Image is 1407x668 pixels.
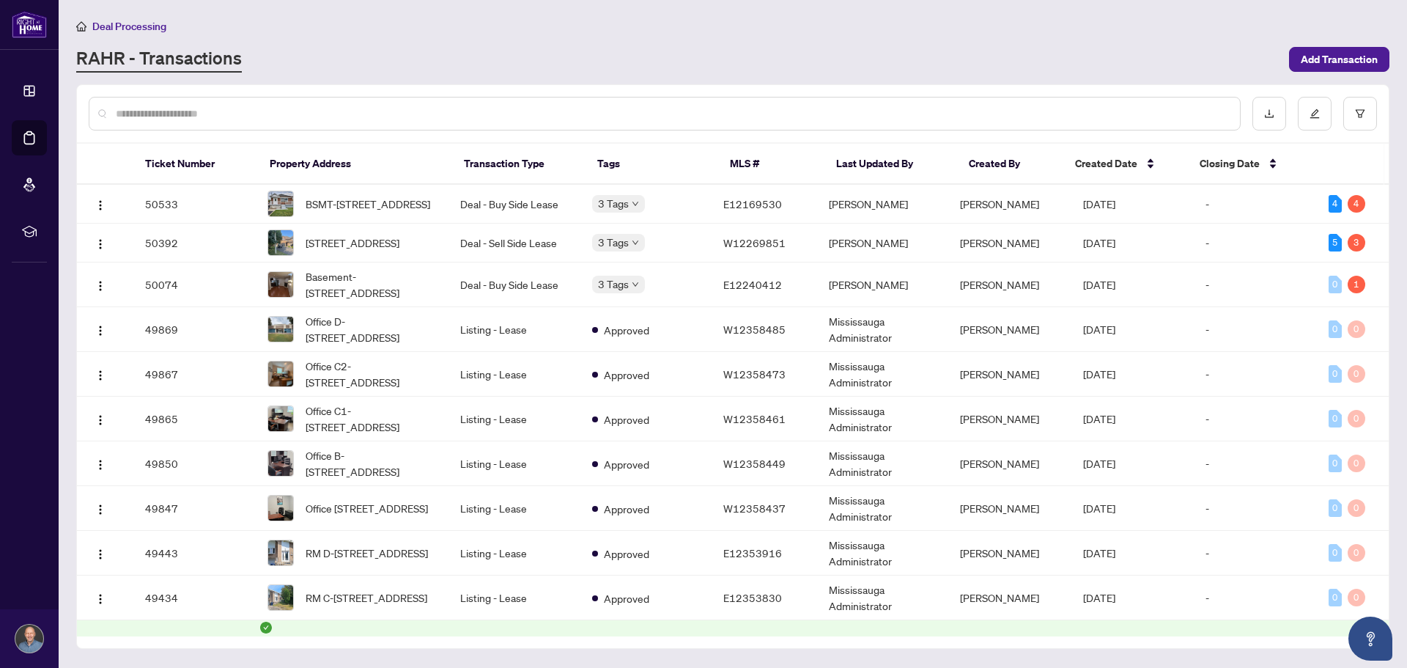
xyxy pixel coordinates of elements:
span: [DATE] [1083,546,1115,559]
td: 49443 [133,531,256,576]
span: Approved [604,411,649,427]
button: Logo [89,192,112,216]
td: 49850 [133,441,256,486]
span: download [1264,109,1274,119]
td: 50392 [133,224,256,263]
div: 3 [1348,234,1365,252]
div: 0 [1348,410,1365,427]
span: Approved [604,590,649,606]
button: Logo [89,318,112,341]
img: logo [12,11,47,38]
span: Approved [604,501,649,517]
button: Logo [89,362,112,386]
span: check-circle [260,622,272,634]
span: [PERSON_NAME] [960,546,1039,559]
span: Approved [604,456,649,472]
img: thumbnail-img [268,191,293,216]
button: Logo [89,452,112,475]
span: 3 Tags [598,276,629,293]
td: Mississauga Administrator [817,307,948,352]
button: Logo [89,586,112,609]
td: - [1194,441,1317,486]
div: 5 [1329,234,1342,252]
td: [PERSON_NAME] [817,185,948,224]
th: MLS # [718,144,824,185]
span: down [632,200,639,208]
img: thumbnail-img [268,496,293,521]
span: [PERSON_NAME] [960,591,1039,604]
span: [DATE] [1083,278,1115,291]
div: 0 [1348,320,1365,338]
span: Deal Processing [92,20,166,33]
span: Add Transaction [1301,48,1378,71]
span: [PERSON_NAME] [960,502,1039,515]
th: Tags [586,144,718,185]
button: Add Transaction [1289,47,1389,72]
div: 0 [1348,589,1365,606]
span: [PERSON_NAME] [960,278,1039,291]
button: Logo [89,541,112,565]
td: Mississauga Administrator [817,397,948,441]
td: 49847 [133,486,256,531]
td: Mississauga Administrator [817,441,948,486]
span: Approved [604,322,649,338]
div: 0 [1329,276,1342,293]
img: thumbnail-img [268,317,293,342]
span: W12358485 [723,323,786,336]
button: edit [1298,97,1332,131]
span: W12358461 [723,412,786,425]
div: 0 [1348,455,1365,472]
span: 3 Tags [598,234,629,251]
div: 0 [1329,320,1342,338]
img: Logo [95,199,106,211]
span: Office B-[STREET_ADDRESS] [306,447,437,480]
span: W12358437 [723,502,786,515]
span: [PERSON_NAME] [960,236,1039,249]
span: [PERSON_NAME] [960,367,1039,381]
div: 0 [1348,544,1365,562]
span: [PERSON_NAME] [960,323,1039,336]
img: Logo [95,504,106,515]
td: 50533 [133,185,256,224]
a: RAHR - Transactions [76,46,242,73]
td: - [1194,224,1317,263]
td: Deal - Sell Side Lease [448,224,580,263]
td: - [1194,263,1317,307]
th: Ticket Number [133,144,257,185]
img: Logo [95,593,106,605]
th: Last Updated By [824,144,957,185]
span: filter [1355,109,1365,119]
span: Basement-[STREET_ADDRESS] [306,268,437,301]
div: 0 [1329,410,1342,427]
img: Logo [95,548,106,560]
div: 4 [1329,195,1342,213]
td: Listing - Lease [448,352,580,397]
th: Created Date [1063,144,1187,185]
td: Deal - Buy Side Lease [448,263,580,307]
div: 0 [1329,589,1342,606]
img: thumbnail-img [268,272,293,297]
button: Logo [89,407,112,430]
span: home [76,21,86,32]
span: [STREET_ADDRESS] [306,235,399,251]
span: edit [1310,109,1320,119]
div: 4 [1348,195,1365,213]
td: 50074 [133,263,256,307]
span: RM C-[STREET_ADDRESS] [306,590,427,606]
td: Listing - Lease [448,307,580,352]
img: thumbnail-img [268,230,293,255]
img: thumbnail-img [268,585,293,610]
td: - [1194,576,1317,620]
div: 1 [1348,276,1365,293]
img: Logo [95,280,106,292]
span: [DATE] [1083,412,1115,425]
img: thumbnail-img [268,361,293,386]
button: Open asap [1348,617,1392,661]
button: filter [1343,97,1377,131]
span: Closing Date [1200,155,1260,172]
th: Closing Date [1188,144,1312,185]
span: [DATE] [1083,457,1115,470]
div: 0 [1329,365,1342,383]
span: E12240412 [723,278,782,291]
td: Mississauga Administrator [817,486,948,531]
